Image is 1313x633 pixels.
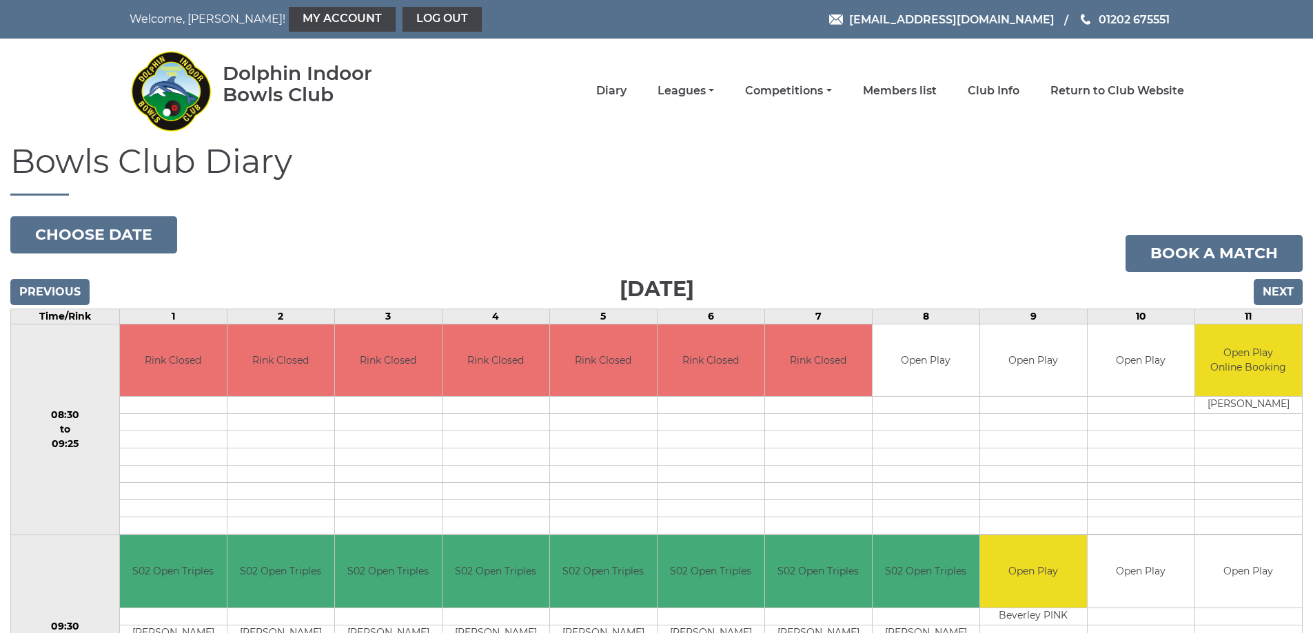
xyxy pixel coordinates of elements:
a: Competitions [745,83,831,98]
td: Rink Closed [765,324,872,397]
div: Dolphin Indoor Bowls Club [223,63,416,105]
td: Rink Closed [227,324,334,397]
td: 8 [872,309,979,324]
a: Return to Club Website [1050,83,1184,98]
td: 10 [1087,309,1194,324]
td: S02 Open Triples [550,535,657,608]
td: S02 Open Triples [442,535,549,608]
td: Open Play Online Booking [1195,324,1302,397]
td: Time/Rink [11,309,120,324]
a: Log out [403,7,482,32]
td: S02 Open Triples [658,535,764,608]
td: Open Play [980,535,1087,608]
img: Email [829,14,843,25]
td: Rink Closed [442,324,549,397]
td: Open Play [1088,535,1194,608]
td: Open Play [873,324,979,397]
a: Leagues [658,83,714,98]
td: S02 Open Triples [765,535,872,608]
img: Phone us [1081,14,1090,25]
a: Club Info [968,83,1019,98]
a: My Account [289,7,396,32]
td: Open Play [1088,324,1194,397]
td: 08:30 to 09:25 [11,324,120,535]
td: Rink Closed [550,324,657,397]
input: Next [1254,279,1303,305]
td: 6 [657,309,764,324]
td: 9 [979,309,1087,324]
a: Diary [596,83,627,98]
a: Members list [863,83,937,98]
td: Rink Closed [120,324,227,397]
td: 11 [1194,309,1302,324]
td: Rink Closed [658,324,764,397]
td: Open Play [1195,535,1302,608]
td: S02 Open Triples [120,535,227,608]
h1: Bowls Club Diary [10,143,1303,196]
button: Choose date [10,216,177,253]
td: Rink Closed [335,324,442,397]
img: Dolphin Indoor Bowls Club [130,43,212,139]
td: 4 [442,309,549,324]
td: S02 Open Triples [873,535,979,608]
td: [PERSON_NAME] [1195,397,1302,414]
td: Open Play [980,324,1087,397]
span: 01202 675551 [1099,12,1170,25]
a: Book a match [1126,235,1303,272]
td: 5 [549,309,657,324]
td: Beverley PINK [980,608,1087,625]
input: Previous [10,279,90,305]
td: S02 Open Triples [227,535,334,608]
a: Email [EMAIL_ADDRESS][DOMAIN_NAME] [829,11,1055,28]
td: S02 Open Triples [335,535,442,608]
td: 7 [764,309,872,324]
span: [EMAIL_ADDRESS][DOMAIN_NAME] [849,12,1055,25]
td: 1 [119,309,227,324]
td: 2 [227,309,334,324]
nav: Welcome, [PERSON_NAME]! [130,7,557,32]
a: Phone us 01202 675551 [1079,11,1170,28]
td: 3 [334,309,442,324]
